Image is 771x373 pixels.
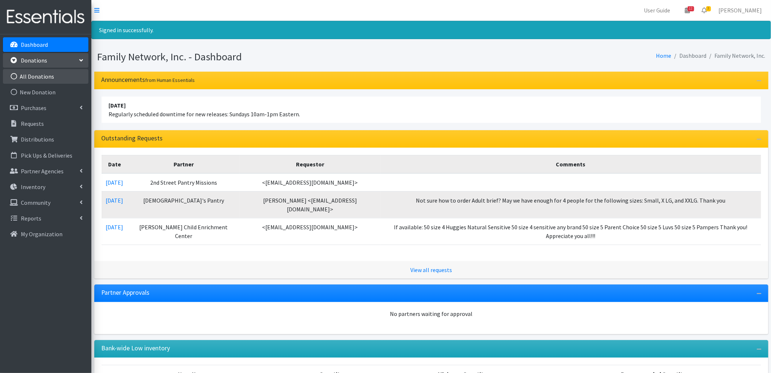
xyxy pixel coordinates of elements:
small: from Human Essentials [145,77,195,83]
td: Not sure how to order Adult brief? May we have enough for 4 people for the following sizes: Small... [381,191,761,218]
h3: Announcements [102,76,195,84]
p: Inventory [21,183,45,191]
a: Purchases [3,101,88,115]
strong: [DATE] [109,102,126,109]
h3: Outstanding Requests [102,135,163,142]
a: [PERSON_NAME] [713,3,768,18]
p: My Organization [21,230,62,238]
a: New Donation [3,85,88,99]
a: 12 [679,3,696,18]
a: Home [656,52,672,59]
a: Pick Ups & Deliveries [3,148,88,163]
a: Partner Agencies [3,164,88,178]
a: Community [3,195,88,210]
a: [DATE] [106,223,124,231]
p: Reports [21,215,41,222]
td: <[EMAIL_ADDRESS][DOMAIN_NAME]> [239,218,381,245]
td: If available: 50 size 4 Huggies Natural Sensitive 50 size 4 sensitive any brand 50 size 5 Parent ... [381,218,761,245]
li: Family Network, Inc. [707,50,766,61]
a: View all requests [410,266,452,274]
td: <[EMAIL_ADDRESS][DOMAIN_NAME]> [239,173,381,192]
p: Requests [21,120,44,127]
span: 3 [706,6,711,11]
th: Comments [381,155,761,173]
h3: Partner Approvals [102,289,150,297]
li: Regularly scheduled downtime for new releases: Sundays 10am-1pm Eastern. [102,97,761,123]
th: Partner [128,155,240,173]
img: HumanEssentials [3,5,88,29]
p: Purchases [21,104,46,112]
a: [DATE] [106,197,124,204]
a: Requests [3,116,88,131]
td: 2nd Street Pantry Missions [128,173,240,192]
a: Dashboard [3,37,88,52]
a: Donations [3,53,88,68]
p: Donations [21,57,47,64]
p: Partner Agencies [21,167,64,175]
h3: Bank-wide Low inventory [102,344,170,352]
a: 3 [696,3,713,18]
a: My Organization [3,227,88,241]
a: Inventory [3,180,88,194]
a: Reports [3,211,88,226]
td: [PERSON_NAME] Child Enrichment Center [128,218,240,245]
p: Distributions [21,136,54,143]
a: User Guide [638,3,676,18]
th: Requestor [239,155,381,173]
li: Dashboard [672,50,707,61]
p: Dashboard [21,41,48,48]
td: [PERSON_NAME] <[EMAIL_ADDRESS][DOMAIN_NAME]> [239,191,381,218]
th: Date [102,155,128,173]
td: [DEMOGRAPHIC_DATA]'s Pantry [128,191,240,218]
span: 12 [688,6,694,11]
a: All Donations [3,69,88,84]
a: Distributions [3,132,88,147]
p: Community [21,199,50,206]
div: Signed in successfully. [91,21,771,39]
div: No partners waiting for approval [102,309,761,318]
h1: Family Network, Inc. - Dashboard [97,50,429,63]
p: Pick Ups & Deliveries [21,152,72,159]
a: [DATE] [106,179,124,186]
